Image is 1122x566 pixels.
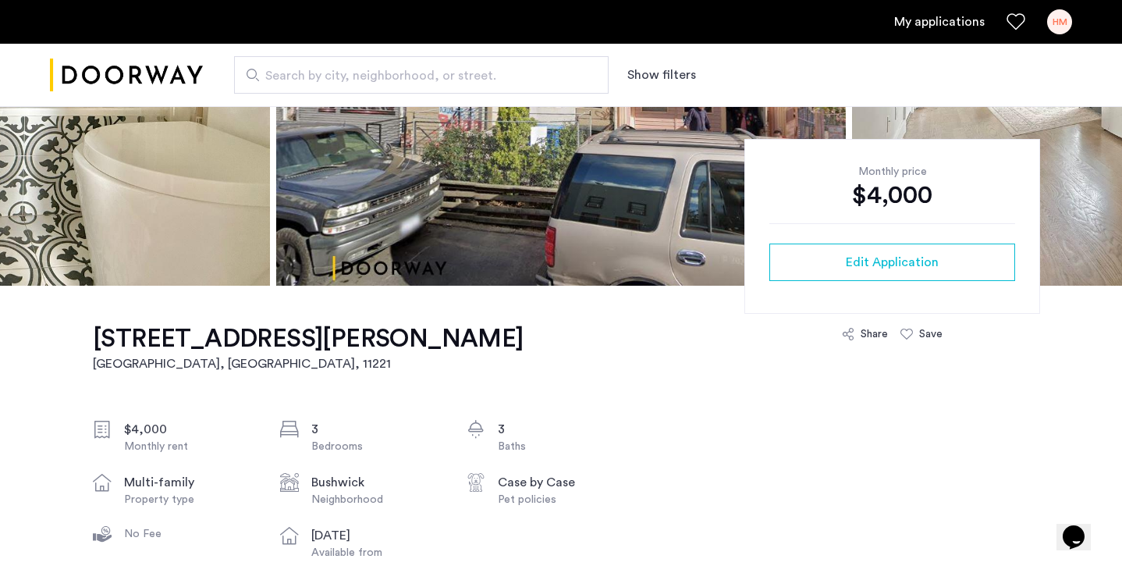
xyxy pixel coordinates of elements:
[265,66,565,85] span: Search by city, neighborhood, or street.
[769,164,1015,180] div: Monthly price
[311,439,442,454] div: Bedrooms
[50,46,203,105] a: Cazamio logo
[311,420,442,439] div: 3
[1056,504,1106,550] iframe: chat widget
[124,526,255,542] div: No Fee
[769,244,1015,281] button: button
[1007,12,1025,31] a: Favorites
[311,526,442,545] div: [DATE]
[311,545,442,561] div: Available from
[1047,9,1072,34] div: HM
[498,492,629,507] div: Pet policies
[919,326,943,342] div: Save
[93,354,524,373] h2: [GEOGRAPHIC_DATA], [GEOGRAPHIC_DATA] , 11221
[498,420,629,439] div: 3
[124,420,255,439] div: $4,000
[769,180,1015,211] div: $4,000
[124,439,255,454] div: Monthly rent
[234,56,609,94] input: Apartment Search
[311,473,442,492] div: Bushwick
[50,46,203,105] img: logo
[93,323,524,373] a: [STREET_ADDRESS][PERSON_NAME][GEOGRAPHIC_DATA], [GEOGRAPHIC_DATA], 11221
[846,253,939,272] span: Edit Application
[498,473,629,492] div: Case by Case
[627,66,696,84] button: Show or hide filters
[311,492,442,507] div: Neighborhood
[861,326,888,342] div: Share
[124,492,255,507] div: Property type
[124,473,255,492] div: multi-family
[498,439,629,454] div: Baths
[894,12,985,31] a: My application
[93,323,524,354] h1: [STREET_ADDRESS][PERSON_NAME]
